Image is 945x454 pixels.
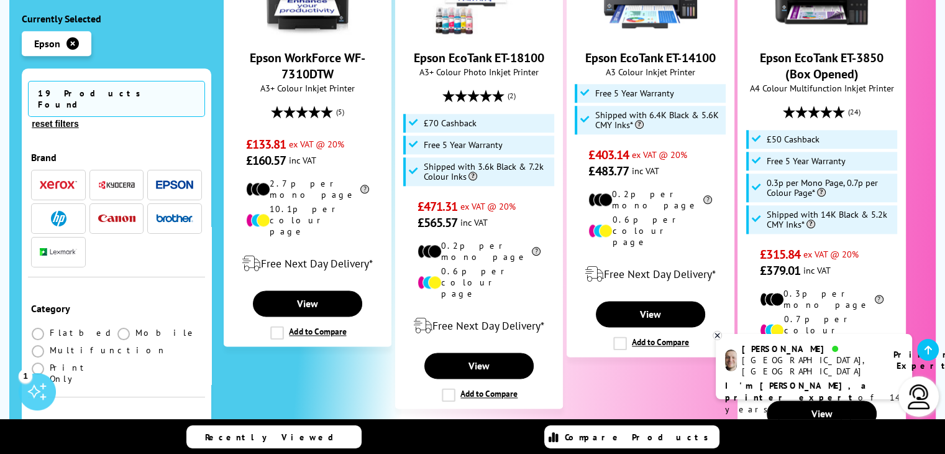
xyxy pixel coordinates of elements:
span: (2) [508,84,516,108]
button: Brother [152,210,197,227]
a: Epson EcoTank ET-14100 [604,27,697,40]
a: View [424,353,534,379]
span: ex VAT @ 20% [803,248,859,260]
img: Brother [156,214,193,223]
a: Epson EcoTank ET-3850 (Box Opened) [775,27,868,40]
li: 0.6p per colour page [418,266,541,299]
button: Lexmark [36,244,81,261]
span: Free 5 Year Warranty [767,156,846,166]
span: Flatbed [50,327,115,338]
div: [GEOGRAPHIC_DATA], [GEOGRAPHIC_DATA] [742,354,878,377]
b: I'm [PERSON_NAME], a printer expert [725,380,870,403]
img: Canon [98,215,135,223]
span: Shipped with 3.6k Black & 7.2k Colour Inks [424,162,551,182]
span: A3 Colour Inkjet Printer [573,66,728,78]
span: £471.31 [418,198,458,215]
span: £379.01 [760,262,800,279]
li: 0.3p per mono page [760,288,883,310]
span: Free 5 Year Warranty [424,140,503,150]
span: Free 5 Year Warranty [595,88,674,98]
button: Canon [94,210,139,227]
button: Epson [152,177,197,193]
a: Compare Products [544,425,719,448]
p: of 14 years! I can help you choose the right product [725,380,903,439]
span: £133.81 [246,136,286,152]
span: A4 Colour Multifunction Inkjet Printer [744,82,898,94]
a: Epson EcoTank ET-3850 (Box Opened) [760,50,883,82]
span: 0.3p per Mono Page, 0.7p per Colour Page* [767,178,894,198]
li: 0.7p per colour page [760,313,883,347]
span: £565.57 [418,215,458,231]
span: ex VAT @ 20% [632,149,687,160]
span: ex VAT @ 20% [289,138,344,150]
li: 0.2p per mono page [418,240,541,262]
li: 0.2p per mono page [588,188,712,211]
div: modal_delivery [402,308,556,343]
div: Brand [31,151,202,164]
span: Shipped with 6.4K Black & 5.6K CMY Inks* [595,110,723,130]
a: Epson EcoTank ET-18100 [414,50,544,66]
span: inc VAT [632,165,659,177]
span: Multifunction [50,345,167,356]
a: Epson WorkForce WF-7310DTW [250,50,365,82]
span: (24) [848,100,861,124]
span: Recently Viewed [205,432,346,443]
a: View [596,301,705,327]
span: (5) [336,100,344,124]
li: 2.7p per mono page [246,178,370,200]
span: £70 Cashback [424,118,477,128]
span: A3+ Colour Photo Inkjet Printer [402,66,556,78]
button: HP [36,210,81,227]
img: ashley-livechat.png [725,350,737,371]
label: Add to Compare [270,326,346,340]
a: Epson EcoTank ET-14100 [585,50,716,66]
span: £160.57 [246,152,286,169]
img: Kyocera [98,180,135,190]
span: £483.77 [588,163,629,179]
div: Category [31,302,202,315]
li: 10.1p per colour page [246,203,370,237]
div: modal_delivery [231,246,385,281]
span: A3+ Colour Inkjet Printer [231,82,385,94]
img: Epson [156,180,193,190]
a: Epson WorkForce WF-7310DTW [261,27,354,40]
label: Add to Compare [613,336,689,350]
div: modal_delivery [573,257,728,292]
div: [PERSON_NAME] [742,343,878,354]
span: 19 Products Found [28,81,205,117]
span: inc VAT [460,216,488,228]
div: 1 [19,369,32,382]
img: user-headset-light.svg [906,384,931,409]
img: Xerox [40,181,77,190]
button: Xerox [36,177,81,193]
button: reset filters [28,118,82,129]
a: Epson EcoTank ET-18100 [432,27,526,40]
span: Epson [34,37,60,50]
a: Recently Viewed [186,425,362,448]
span: ex VAT @ 20% [460,200,516,212]
div: Currently Selected [22,12,211,25]
span: £50 Cashback [767,134,819,144]
span: Compare Products [565,432,715,443]
img: Lexmark [40,249,77,256]
label: Add to Compare [442,388,518,402]
a: View [253,290,362,317]
span: £403.14 [588,147,629,163]
span: £315.84 [760,246,800,262]
span: Mobile [135,327,197,338]
li: 0.6p per colour page [588,214,712,248]
span: Print Only [50,362,116,384]
span: inc VAT [803,264,831,276]
span: inc VAT [289,154,316,166]
img: HP [51,211,66,226]
button: Kyocera [94,177,139,193]
span: Shipped with 14K Black & 5.2k CMY Inks* [767,210,894,229]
